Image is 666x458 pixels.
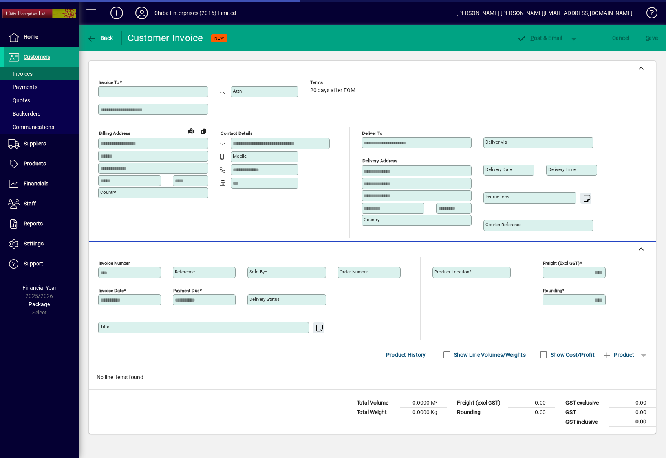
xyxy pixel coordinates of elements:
[4,80,79,94] a: Payments
[562,408,609,417] td: GST
[485,222,521,227] mat-label: Courier Reference
[453,398,508,408] td: Freight (excl GST)
[644,31,660,45] button: Save
[8,111,40,117] span: Backorders
[29,301,50,307] span: Package
[508,398,555,408] td: 0.00
[485,194,509,200] mat-label: Instructions
[24,160,46,167] span: Products
[128,32,203,44] div: Customer Invoice
[4,214,79,234] a: Reports
[24,54,50,60] span: Customers
[549,351,595,359] label: Show Cost/Profit
[99,288,124,293] mat-label: Invoice date
[543,288,562,293] mat-label: Rounding
[24,200,36,207] span: Staff
[353,408,400,417] td: Total Weight
[609,408,656,417] td: 0.00
[383,348,429,362] button: Product History
[4,120,79,134] a: Communications
[513,31,566,45] button: Post & Email
[233,153,247,159] mat-label: Mobile
[4,154,79,174] a: Products
[362,131,382,136] mat-label: Deliver To
[562,398,609,408] td: GST exclusive
[214,36,224,41] span: NEW
[543,260,580,266] mat-label: Freight (excl GST)
[22,285,57,291] span: Financial Year
[508,408,555,417] td: 0.00
[640,2,656,27] a: Knowledge Base
[353,398,400,408] td: Total Volume
[386,349,426,361] span: Product History
[100,324,109,329] mat-label: Title
[198,125,210,137] button: Copy to Delivery address
[87,35,113,41] span: Back
[602,349,634,361] span: Product
[517,35,562,41] span: ost & Email
[104,6,129,20] button: Add
[609,417,656,427] td: 0.00
[453,408,508,417] td: Rounding
[364,217,379,222] mat-label: Country
[79,31,122,45] app-page-header-button: Back
[99,260,130,266] mat-label: Invoice number
[400,398,447,408] td: 0.0000 M³
[609,398,656,408] td: 0.00
[8,84,37,90] span: Payments
[24,140,46,147] span: Suppliers
[531,35,534,41] span: P
[400,408,447,417] td: 0.0000 Kg
[310,80,357,85] span: Terms
[173,288,199,293] mat-label: Payment due
[4,27,79,47] a: Home
[89,365,656,389] div: No line items found
[175,269,195,274] mat-label: Reference
[4,107,79,120] a: Backorders
[100,189,116,195] mat-label: Country
[4,254,79,274] a: Support
[24,240,44,247] span: Settings
[8,124,54,130] span: Communications
[310,87,355,94] span: 20 days after EOM
[24,180,48,187] span: Financials
[249,296,280,302] mat-label: Delivery status
[456,7,633,19] div: [PERSON_NAME] [PERSON_NAME][EMAIL_ADDRESS][DOMAIN_NAME]
[452,351,526,359] label: Show Line Volumes/Weights
[4,194,79,214] a: Staff
[249,269,265,274] mat-label: Sold by
[185,124,198,137] a: View on map
[434,269,469,274] mat-label: Product location
[485,167,512,172] mat-label: Delivery date
[8,97,30,104] span: Quotes
[4,174,79,194] a: Financials
[24,260,43,267] span: Support
[233,88,242,94] mat-label: Attn
[548,167,576,172] mat-label: Delivery time
[485,139,507,145] mat-label: Deliver via
[4,234,79,254] a: Settings
[646,35,649,41] span: S
[598,348,638,362] button: Product
[4,67,79,80] a: Invoices
[340,269,368,274] mat-label: Order number
[562,417,609,427] td: GST inclusive
[24,34,38,40] span: Home
[154,7,236,19] div: Chiba Enterprises (2016) Limited
[129,6,154,20] button: Profile
[4,94,79,107] a: Quotes
[24,220,43,227] span: Reports
[8,71,33,77] span: Invoices
[85,31,115,45] button: Back
[4,134,79,154] a: Suppliers
[646,32,658,44] span: ave
[99,80,119,85] mat-label: Invoice To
